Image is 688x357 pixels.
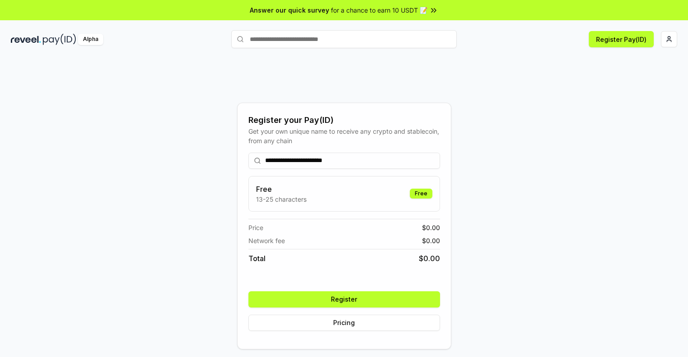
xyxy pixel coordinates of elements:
[410,189,432,199] div: Free
[248,315,440,331] button: Pricing
[250,5,329,15] span: Answer our quick survey
[78,34,103,45] div: Alpha
[419,253,440,264] span: $ 0.00
[248,253,266,264] span: Total
[331,5,427,15] span: for a chance to earn 10 USDT 📝
[248,223,263,232] span: Price
[11,34,41,45] img: reveel_dark
[248,236,285,245] span: Network fee
[589,31,654,47] button: Register Pay(ID)
[43,34,76,45] img: pay_id
[256,184,307,194] h3: Free
[248,127,440,145] div: Get your own unique name to receive any crypto and stablecoin, from any chain
[248,114,440,127] div: Register your Pay(ID)
[422,223,440,232] span: $ 0.00
[422,236,440,245] span: $ 0.00
[256,194,307,204] p: 13-25 characters
[248,291,440,307] button: Register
